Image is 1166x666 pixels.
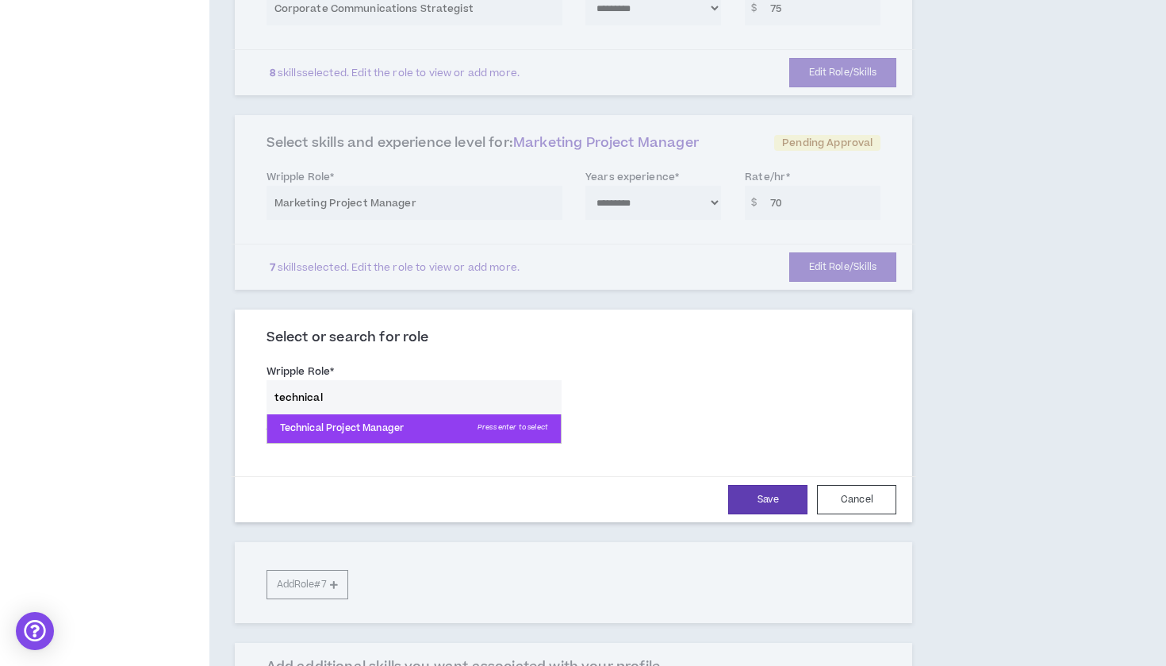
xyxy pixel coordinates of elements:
label: Wripple Role [267,359,335,384]
h3: Select or search for role [267,329,881,347]
div: Open Intercom Messenger [16,612,54,650]
button: Save [728,485,807,514]
p: Technical Project Manager [267,414,561,443]
span: Press enter to select [478,423,548,433]
input: (e.g. User Experience, Visual & UI, Technical PM, etc.) [267,380,562,414]
button: Cancel [817,485,896,514]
